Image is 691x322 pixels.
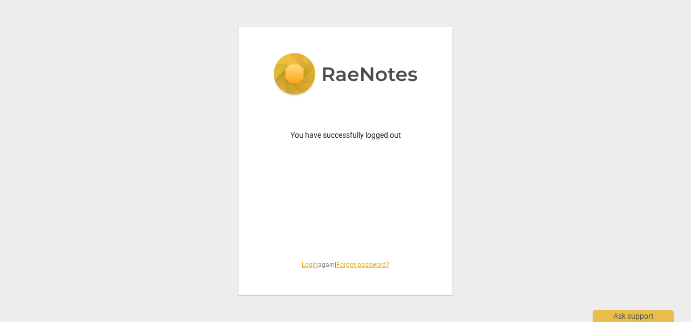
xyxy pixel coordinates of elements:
[273,53,418,97] img: 5ac2273c67554f335776073100b6d88f.svg
[302,261,318,269] a: Login
[265,130,426,141] p: You have successfully logged out
[265,260,426,270] span: again |
[336,261,389,269] a: Forgot password?
[593,310,674,322] div: Ask support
